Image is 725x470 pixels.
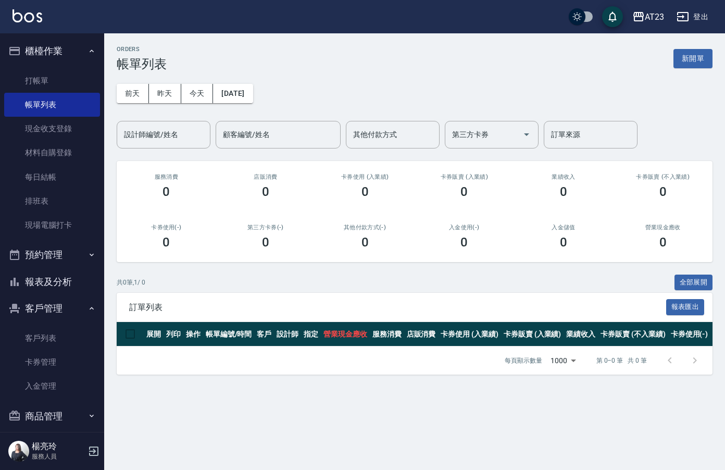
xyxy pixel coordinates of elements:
[427,224,502,231] h2: 入金使用(-)
[4,268,100,295] button: 報表及分析
[666,299,705,315] button: 報表匯出
[404,322,439,347] th: 店販消費
[4,165,100,189] a: 每日結帳
[213,84,253,103] button: [DATE]
[645,10,664,23] div: AT23
[518,126,535,143] button: Open
[505,356,542,365] p: 每頁顯示數量
[4,141,100,165] a: 材料自購登錄
[427,174,502,180] h2: 卡券販賣 (入業績)
[4,69,100,93] a: 打帳單
[181,84,214,103] button: 今天
[370,322,404,347] th: 服務消費
[674,275,713,291] button: 全部展開
[117,278,145,287] p: 共 0 筆, 1 / 0
[4,117,100,141] a: 現金收支登錄
[162,235,170,250] h3: 0
[460,235,468,250] h3: 0
[117,57,167,71] h3: 帳單列表
[4,93,100,117] a: 帳單列表
[229,174,303,180] h2: 店販消費
[596,356,647,365] p: 第 0–0 筆 共 0 筆
[4,374,100,398] a: 入金管理
[361,184,369,199] h3: 0
[460,184,468,199] h3: 0
[4,350,100,374] a: 卡券管理
[659,235,667,250] h3: 0
[527,224,601,231] h2: 入金儲值
[8,441,29,462] img: Person
[668,322,711,347] th: 卡券使用(-)
[32,441,85,452] h5: 楊亮玲
[183,322,203,347] th: 操作
[598,322,668,347] th: 卡券販賣 (不入業績)
[4,38,100,65] button: 櫃檯作業
[438,322,501,347] th: 卡券使用 (入業績)
[560,184,567,199] h3: 0
[149,84,181,103] button: 昨天
[672,7,712,27] button: 登出
[144,322,164,347] th: 展開
[162,184,170,199] h3: 0
[560,235,567,250] h3: 0
[229,224,303,231] h2: 第三方卡券(-)
[659,184,667,199] h3: 0
[164,322,183,347] th: 列印
[4,241,100,268] button: 預約管理
[129,302,666,313] span: 訂單列表
[274,322,301,347] th: 設計師
[4,189,100,213] a: 排班表
[129,224,204,231] h2: 卡券使用(-)
[4,213,100,237] a: 現場電腦打卡
[602,6,623,27] button: save
[564,322,598,347] th: 業績收入
[262,235,269,250] h3: 0
[328,224,402,231] h2: 其他付款方式(-)
[32,452,85,461] p: 服務人員
[673,49,712,68] button: 新開單
[628,6,668,28] button: AT23
[666,302,705,312] a: 報表匯出
[301,322,321,347] th: 指定
[4,403,100,430] button: 商品管理
[546,347,580,375] div: 1000
[4,295,100,322] button: 客戶管理
[527,174,601,180] h2: 業績收入
[129,174,204,180] h3: 服務消費
[321,322,370,347] th: 營業現金應收
[501,322,564,347] th: 卡券販賣 (入業績)
[117,84,149,103] button: 前天
[262,184,269,199] h3: 0
[673,53,712,63] a: 新開單
[12,9,42,22] img: Logo
[117,46,167,53] h2: ORDERS
[626,174,700,180] h2: 卡券販賣 (不入業績)
[203,322,255,347] th: 帳單編號/時間
[328,174,402,180] h2: 卡券使用 (入業績)
[361,235,369,250] h3: 0
[626,224,700,231] h2: 營業現金應收
[254,322,274,347] th: 客戶
[4,326,100,350] a: 客戶列表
